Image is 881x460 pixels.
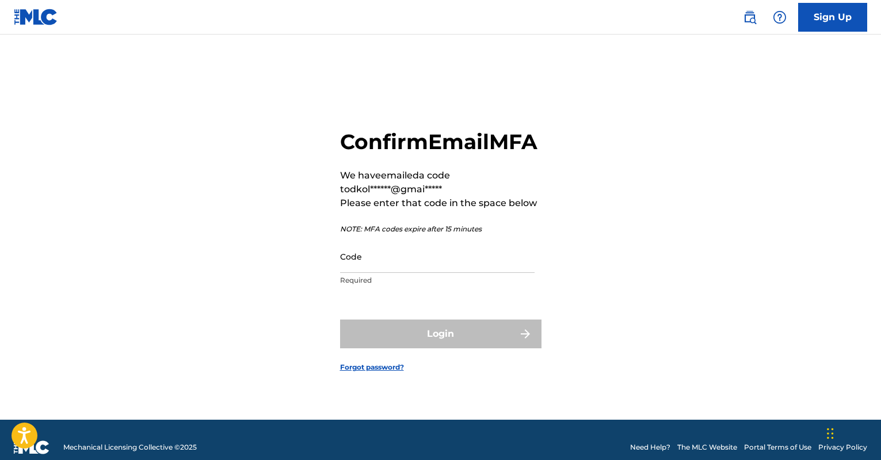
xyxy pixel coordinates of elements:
a: Forgot password? [340,362,404,372]
a: Need Help? [630,442,670,453]
div: Drag [827,416,834,451]
iframe: Chat Widget [823,405,881,460]
img: MLC Logo [14,9,58,25]
span: Mechanical Licensing Collective © 2025 [63,442,197,453]
img: help [773,10,787,24]
p: Please enter that code in the space below [340,196,541,210]
h2: Confirm Email MFA [340,129,541,155]
a: Portal Terms of Use [744,442,811,453]
p: Required [340,275,535,286]
a: Public Search [738,6,761,29]
p: NOTE: MFA codes expire after 15 minutes [340,224,541,234]
a: The MLC Website [677,442,737,453]
div: Help [768,6,791,29]
img: logo [14,440,49,454]
img: search [743,10,757,24]
a: Privacy Policy [818,442,867,453]
a: Sign Up [798,3,867,32]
